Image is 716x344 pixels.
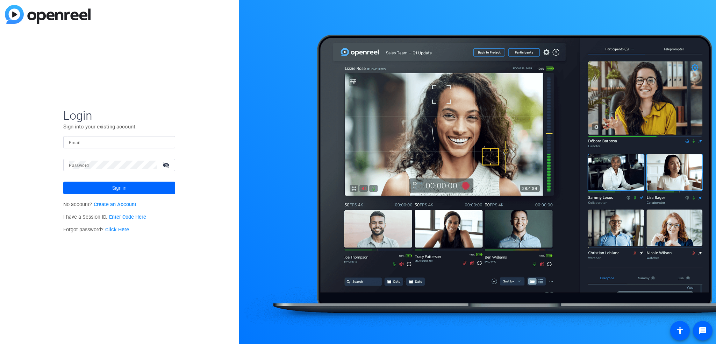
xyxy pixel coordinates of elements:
span: Forgot password? [63,227,129,233]
p: Sign into your existing account. [63,123,175,131]
span: Login [63,108,175,123]
span: Sign in [112,179,127,197]
span: No account? [63,202,136,208]
a: Click Here [105,227,129,233]
input: Enter Email Address [69,138,170,146]
a: Create an Account [94,202,136,208]
img: blue-gradient.svg [5,5,91,24]
a: Enter Code Here [109,214,146,220]
button: Sign in [63,182,175,194]
mat-icon: accessibility [676,327,684,335]
mat-label: Password [69,163,89,168]
mat-label: Email [69,140,80,145]
mat-icon: message [699,327,707,335]
span: I have a Session ID. [63,214,146,220]
mat-icon: visibility_off [158,160,175,170]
